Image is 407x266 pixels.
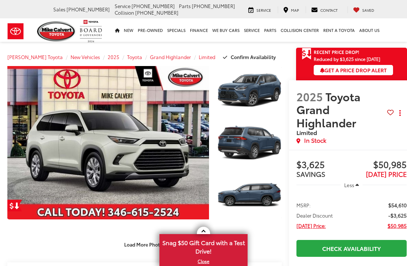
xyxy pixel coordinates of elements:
img: 2025 Toyota Grand Highlander Limited [216,171,282,220]
a: Expand Photo 1 [217,66,282,114]
a: Service [243,6,277,13]
a: Get Price Drop Alert [7,200,22,211]
a: Home [113,18,122,42]
span: [PHONE_NUMBER] [192,3,235,9]
span: MSRP: [296,201,311,209]
span: [DATE] PRICE [366,169,407,179]
a: Expand Photo 0 [7,66,209,219]
a: Contact [306,6,343,13]
a: Pre-Owned [136,18,165,42]
span: Contact [320,7,338,13]
span: Dealer Discount [296,212,333,219]
button: Actions [394,106,407,119]
a: Collision Center [278,18,321,42]
span: [PHONE_NUMBER] [132,3,175,9]
span: Limited [296,128,317,136]
span: Service [256,7,271,13]
span: Map [291,7,299,13]
span: $54,610 [388,201,407,209]
a: 2025 [108,54,119,60]
a: Map [278,6,305,13]
button: Less [341,178,363,192]
span: -$3,625 [388,212,407,219]
span: [PHONE_NUMBER] [66,6,110,12]
a: Specials [165,18,188,42]
a: New Vehicles [71,54,100,60]
button: Load More Photos [119,238,170,251]
span: Get Price Drop Alert [302,48,311,60]
span: Less [344,182,354,188]
a: Expand Photo 2 [217,119,282,167]
span: [DATE] Price: [296,222,326,229]
img: 2025 Toyota Grand Highlander Limited [216,66,282,115]
a: Finance [188,18,210,42]
span: dropdown dots [399,110,401,116]
a: New [122,18,136,42]
button: Confirm Availability [219,51,282,63]
span: In Stock [304,136,326,145]
a: Grand Highlander [150,54,191,60]
a: Rent a Toyota [321,18,357,42]
a: WE BUY CARS [210,18,242,42]
a: Expand Photo 3 [217,171,282,219]
span: $50,985 [352,160,407,171]
a: Parts [262,18,278,42]
a: [PERSON_NAME] Toyota [7,54,63,60]
span: Confirm Availability [231,54,276,60]
span: Service [115,3,130,9]
span: $50,985 [388,222,407,229]
a: Limited [199,54,215,60]
span: Saved [362,7,374,13]
a: Service [242,18,262,42]
a: My Saved Vehicles [347,6,380,13]
img: Toyota [2,19,29,43]
span: [PHONE_NUMBER] [135,9,179,16]
span: 2025 [296,88,323,104]
span: Snag $50 Gift Card with a Test Drive! [160,235,247,257]
img: 2025 Toyota Grand Highlander Limited [216,118,282,168]
span: SAVINGS [296,169,325,179]
span: Parts [179,3,191,9]
span: Sales [53,6,65,12]
span: Collision [115,9,134,16]
a: Check Availability [296,240,407,256]
a: About Us [357,18,382,42]
a: Toyota [127,54,142,60]
span: Recent Price Drop! [314,49,359,55]
img: Mike Calvert Toyota [37,21,76,41]
img: 2025 Toyota Grand Highlander Limited [6,66,211,220]
span: $3,625 [296,160,352,171]
span: Get a Price Drop Alert [320,66,387,74]
span: Reduced by $3,625 since [DATE] [314,57,393,61]
span: Toyota Grand Highlander [296,88,360,130]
